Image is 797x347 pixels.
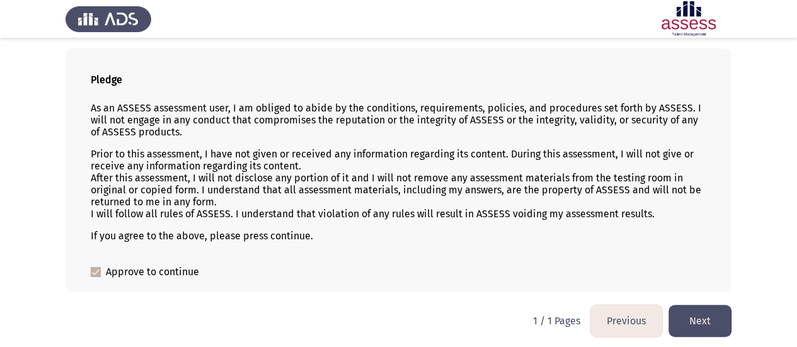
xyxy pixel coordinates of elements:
button: load previous page [590,305,662,337]
span: Approve to continue [106,265,199,280]
p: If you agree to the above, please press continue. [91,230,706,242]
p: Prior to this assessment, I have not given or received any information regarding its content. Dur... [91,148,706,220]
img: Assessment logo of ASSESS English Language Assessment (3 Module) (Ad - IB) [646,1,731,37]
img: Assess Talent Management logo [66,1,151,37]
p: 1 / 1 Pages [533,315,580,327]
button: load next page [668,305,731,337]
p: As an ASSESS assessment user, I am obliged to abide by the conditions, requirements, policies, an... [91,102,706,138]
b: Pledge [91,74,122,86]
